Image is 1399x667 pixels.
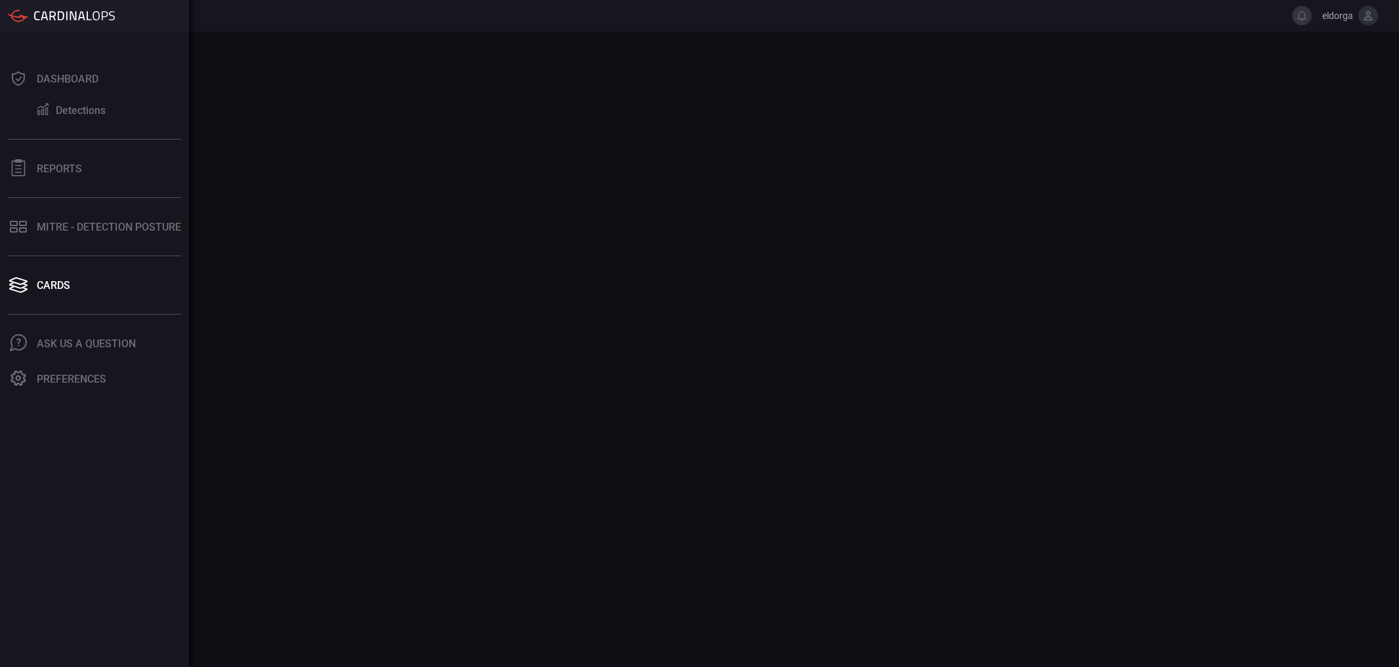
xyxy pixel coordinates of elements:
div: Reports [37,162,82,175]
div: Ask Us A Question [37,337,136,350]
div: MITRE - Detection Posture [37,221,181,233]
div: Detections [56,104,106,117]
div: Cards [37,279,70,292]
div: Dashboard [37,73,98,85]
span: eldorga [1317,10,1353,21]
div: Preferences [37,373,106,385]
